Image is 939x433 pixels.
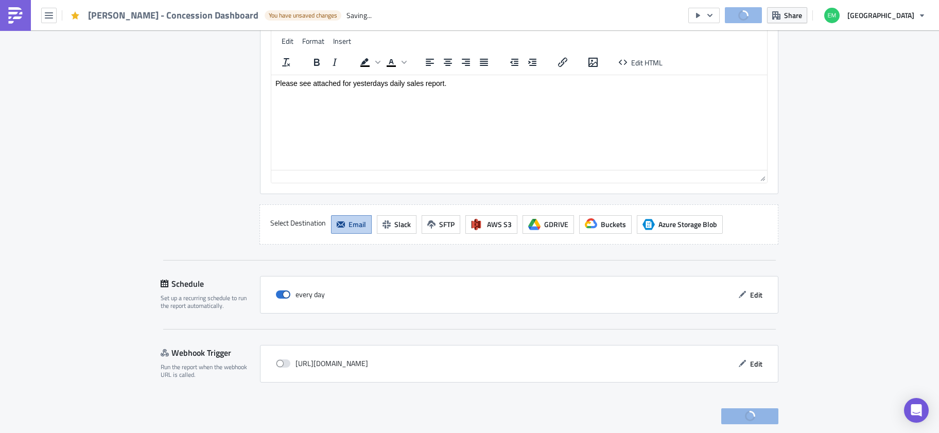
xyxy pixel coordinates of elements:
div: Schedule [161,276,260,291]
span: Share [784,10,802,21]
span: AWS S3 [487,219,512,230]
span: Azure Storage Blob [658,219,717,230]
span: Azure Storage Blob [642,218,655,231]
button: Justify [475,55,493,70]
iframe: Rich Text Area [271,75,767,170]
div: Open Intercom Messenger [904,398,929,423]
img: Avatar [823,7,841,24]
div: [URL][DOMAIN_NAME] [276,356,368,371]
button: Azure Storage BlobAzure Storage Blob [637,215,723,234]
span: Insert [333,36,351,46]
span: Slack [394,219,411,230]
span: Buckets [601,219,626,230]
span: Format [302,36,324,46]
button: Align right [457,55,475,70]
div: Resize [756,170,767,183]
div: Webhook Trigger [161,345,260,360]
button: AWS S3 [465,215,517,234]
span: You have unsaved changes [269,11,337,20]
span: SFTP [439,219,455,230]
span: Email [349,219,366,230]
div: Run the report when the webhook URL is called. [161,363,253,379]
button: Clear formatting [277,55,295,70]
label: Select Destination [270,215,326,231]
span: [PERSON_NAME] - Concession Dashboard [88,9,259,21]
button: Edit [733,287,768,303]
button: Align left [421,55,439,70]
button: Edit HTML [615,55,667,70]
button: Email [331,215,372,234]
button: Increase indent [524,55,541,70]
span: Saving... [346,11,372,20]
span: Edit HTML [631,57,663,67]
button: [GEOGRAPHIC_DATA] [818,4,931,27]
div: Text color [382,55,408,70]
span: Edit [750,358,762,369]
button: Share [767,7,807,23]
div: Set up a recurring schedule to run the report automatically. [161,294,253,310]
span: Edit [282,36,293,46]
button: SFTP [422,215,460,234]
img: PushMetrics [7,7,24,24]
button: Align center [439,55,457,70]
button: Insert/edit link [554,55,571,70]
button: Insert/edit image [584,55,602,70]
button: GDRIVE [523,215,574,234]
div: Background color [356,55,382,70]
button: Buckets [579,215,632,234]
button: Slack [377,215,416,234]
button: Decrease indent [506,55,523,70]
div: every day [276,287,325,302]
button: Bold [308,55,325,70]
span: GDRIVE [544,219,568,230]
button: Edit [733,356,768,372]
button: Italic [326,55,343,70]
span: Edit [750,289,762,300]
span: [GEOGRAPHIC_DATA] [847,10,914,21]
